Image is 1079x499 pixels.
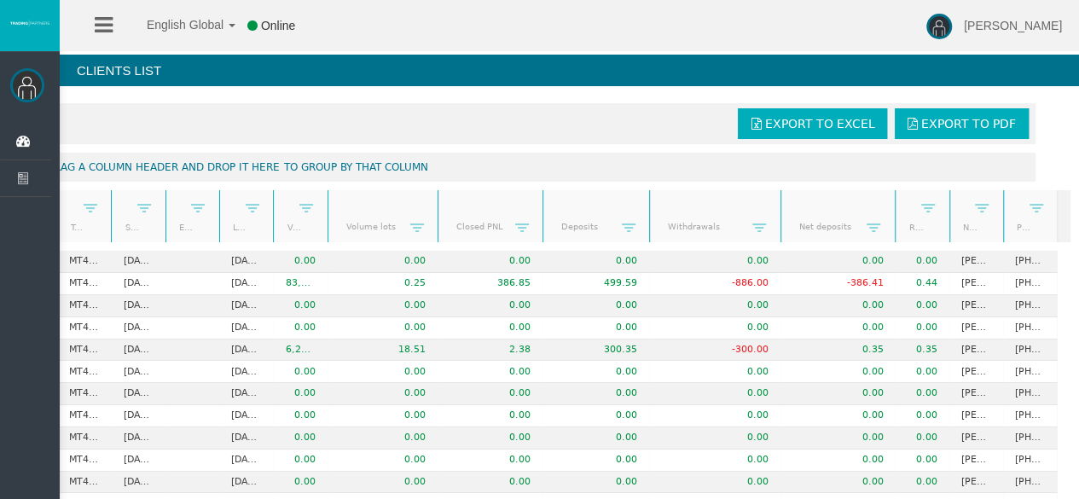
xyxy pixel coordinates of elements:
[111,383,165,405] td: [DATE]
[438,295,542,317] td: 0.00
[328,427,438,450] td: 0.00
[895,383,948,405] td: 0.00
[328,295,438,317] td: 0.00
[949,427,1003,450] td: [PERSON_NAME][DATE]
[542,317,649,339] td: 0.00
[261,19,295,32] span: Online
[649,405,780,427] td: 0.00
[1006,216,1035,239] a: Phone
[273,339,327,362] td: 6,257,402.71
[273,317,327,339] td: 0.00
[949,251,1003,273] td: [PERSON_NAME]
[542,405,649,427] td: 0.00
[542,273,649,295] td: 499.59
[1003,405,1057,427] td: [PHONE_NUMBER]
[895,472,948,494] td: 0.00
[764,117,874,131] span: Export to Excel
[895,295,948,317] td: 0.00
[649,295,780,317] td: 0.00
[649,251,780,273] td: 0.00
[780,339,895,362] td: 0.35
[895,339,948,362] td: 0.35
[649,339,780,362] td: -300.00
[542,295,649,317] td: 0.00
[57,383,111,405] td: MT4 LiveFixedSpreadAccount
[9,20,51,26] img: logo.svg
[328,472,438,494] td: 0.00
[328,339,438,362] td: 18.51
[111,251,165,273] td: [DATE]
[438,427,542,450] td: 0.00
[949,317,1003,339] td: [PERSON_NAME]
[438,317,542,339] td: 0.00
[649,317,780,339] td: 0.00
[219,450,273,472] td: [DATE]
[780,295,895,317] td: 0.00
[952,216,980,239] a: Name
[111,472,165,494] td: [DATE]
[219,472,273,494] td: [DATE]
[60,55,1079,86] h4: Clients List
[276,216,305,239] a: Volume
[273,273,327,295] td: 83,439.25
[57,427,111,450] td: MT4 LiveFixedSpreadAccount
[964,19,1062,32] span: [PERSON_NAME]
[438,273,542,295] td: 386.85
[542,383,649,405] td: 0.00
[788,215,867,238] a: Net deposits
[273,427,327,450] td: 0.00
[219,427,273,450] td: [DATE]
[328,405,438,427] td: 0.00
[438,383,542,405] td: 0.00
[438,339,542,362] td: 2.38
[219,383,273,405] td: [DATE]
[926,14,952,39] img: user-image
[57,317,111,339] td: MT4 LiveFixedSpreadAccount
[438,450,542,472] td: 0.00
[328,450,438,472] td: 0.00
[61,216,89,239] a: Type
[542,427,649,450] td: 0.00
[542,339,649,362] td: 300.35
[1003,317,1057,339] td: [PHONE_NUMBER]
[57,361,111,383] td: MT4 LiveFixedSpreadAccount
[780,251,895,273] td: 0.00
[542,361,649,383] td: 0.00
[895,108,1029,139] a: Export to PDF
[895,427,948,450] td: 0.00
[780,450,895,472] td: 0.00
[273,251,327,273] td: 0.00
[949,450,1003,472] td: [PERSON_NAME]
[111,295,165,317] td: [DATE]
[219,295,273,317] td: [DATE]
[949,405,1003,427] td: [PERSON_NAME]
[649,427,780,450] td: 0.00
[57,472,111,494] td: MT4 LiveFixedSpreadAccount
[780,427,895,450] td: 0.00
[649,450,780,472] td: 0.00
[1003,273,1057,295] td: [PHONE_NUMBER]
[1003,361,1057,383] td: [PHONE_NUMBER]
[223,216,251,239] a: Last trade date
[57,339,111,362] td: MT4 LiveFixedSpreadAccount
[542,251,649,273] td: 0.00
[1003,339,1057,362] td: [PHONE_NUMBER]
[446,215,515,238] a: Closed PNL
[219,361,273,383] td: [DATE]
[780,472,895,494] td: 0.00
[273,361,327,383] td: 0.00
[219,273,273,295] td: [DATE]
[111,339,165,362] td: [DATE]
[219,405,273,427] td: [DATE]
[949,472,1003,494] td: [PERSON_NAME] [PERSON_NAME]
[328,383,438,405] td: 0.00
[949,339,1003,362] td: [PERSON_NAME]
[921,117,1016,131] span: Export to PDF
[649,361,780,383] td: 0.00
[551,215,622,238] a: Deposits
[438,405,542,427] td: 0.00
[780,405,895,427] td: 0.00
[328,317,438,339] td: 0.00
[111,405,165,427] td: [DATE]
[328,273,438,295] td: 0.25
